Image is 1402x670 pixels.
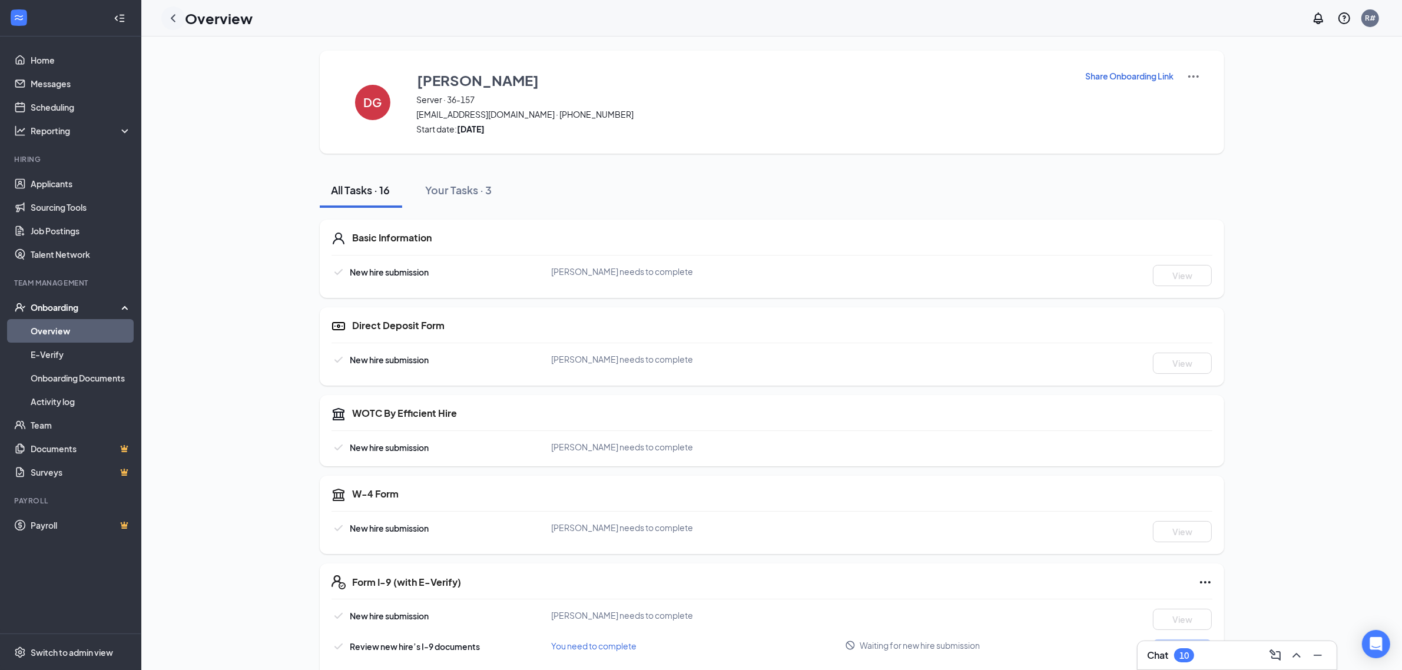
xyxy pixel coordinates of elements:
[332,440,346,455] svg: Checkmark
[332,521,346,535] svg: Checkmark
[332,639,346,654] svg: Checkmark
[31,646,113,658] div: Switch to admin view
[1153,521,1212,542] button: View
[31,390,131,413] a: Activity log
[185,8,253,28] h1: Overview
[417,69,1070,91] button: [PERSON_NAME]
[31,195,131,219] a: Sourcing Tools
[332,609,346,623] svg: Checkmark
[14,301,26,313] svg: UserCheck
[31,219,131,243] a: Job Postings
[1365,13,1376,23] div: R#
[1308,646,1327,665] button: Minimize
[552,610,694,621] span: [PERSON_NAME] needs to complete
[1311,11,1325,25] svg: Notifications
[332,265,346,279] svg: Checkmark
[1287,646,1306,665] button: ChevronUp
[114,12,125,24] svg: Collapse
[426,183,492,197] div: Your Tasks · 3
[14,278,129,288] div: Team Management
[350,641,480,652] span: Review new hire’s I-9 documents
[350,354,429,365] span: New hire submission
[417,123,1070,135] span: Start date:
[350,611,429,621] span: New hire submission
[1290,648,1304,662] svg: ChevronUp
[166,11,180,25] svg: ChevronLeft
[14,154,129,164] div: Hiring
[332,487,346,502] svg: TaxGovernmentIcon
[1198,575,1212,589] svg: Ellipses
[353,487,399,500] h5: W-4 Form
[417,108,1070,120] span: [EMAIL_ADDRESS][DOMAIN_NAME] · [PHONE_NUMBER]
[353,319,445,332] h5: Direct Deposit Form
[1337,11,1351,25] svg: QuestionInfo
[1086,70,1174,82] p: Share Onboarding Link
[860,639,980,651] span: Waiting for new hire submission
[1085,69,1175,82] button: Share Onboarding Link
[31,437,131,460] a: DocumentsCrown
[350,442,429,453] span: New hire submission
[31,243,131,266] a: Talent Network
[31,72,131,95] a: Messages
[14,496,129,506] div: Payroll
[332,183,390,197] div: All Tasks · 16
[552,354,694,364] span: [PERSON_NAME] needs to complete
[343,69,402,135] button: DG
[332,231,346,246] svg: User
[353,576,462,589] h5: Form I-9 (with E-Verify)
[14,125,26,137] svg: Analysis
[14,646,26,658] svg: Settings
[1362,630,1390,658] div: Open Intercom Messenger
[31,513,131,537] a: PayrollCrown
[552,641,637,651] span: You need to complete
[1186,69,1201,84] img: More Actions
[353,231,432,244] h5: Basic Information
[332,407,346,421] svg: Government
[1153,353,1212,374] button: View
[31,460,131,484] a: SurveysCrown
[31,343,131,366] a: E-Verify
[353,407,458,420] h5: WOTC By Efficient Hire
[552,266,694,277] span: [PERSON_NAME] needs to complete
[1153,265,1212,286] button: View
[31,413,131,437] a: Team
[350,267,429,277] span: New hire submission
[1147,649,1168,662] h3: Chat
[31,301,121,313] div: Onboarding
[845,640,856,651] svg: Blocked
[1153,609,1212,630] button: View
[350,523,429,533] span: New hire submission
[1153,639,1212,661] button: Review
[31,95,131,119] a: Scheduling
[363,98,382,107] h4: DG
[31,366,131,390] a: Onboarding Documents
[13,12,25,24] svg: WorkstreamLogo
[31,319,131,343] a: Overview
[458,124,485,134] strong: [DATE]
[332,353,346,367] svg: Checkmark
[417,70,539,90] h3: [PERSON_NAME]
[1268,648,1282,662] svg: ComposeMessage
[1311,648,1325,662] svg: Minimize
[552,442,694,452] span: [PERSON_NAME] needs to complete
[31,48,131,72] a: Home
[31,172,131,195] a: Applicants
[1266,646,1285,665] button: ComposeMessage
[332,575,346,589] svg: FormI9EVerifyIcon
[31,125,132,137] div: Reporting
[1179,651,1189,661] div: 10
[417,94,1070,105] span: Server · 36-157
[332,319,346,333] svg: DirectDepositIcon
[552,522,694,533] span: [PERSON_NAME] needs to complete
